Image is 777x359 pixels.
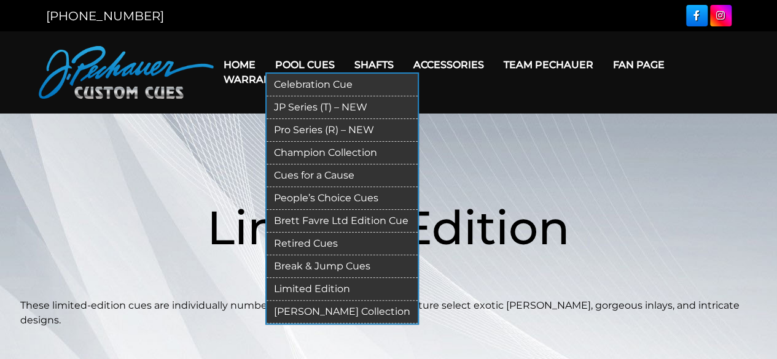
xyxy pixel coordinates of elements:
[267,164,418,187] a: Cues for a Cause
[20,298,757,328] p: These limited-edition cues are individually numbered and signed. These cues feature select exotic...
[267,278,418,301] a: Limited Edition
[265,49,345,80] a: Pool Cues
[345,49,404,80] a: Shafts
[603,49,674,80] a: Fan Page
[267,142,418,164] a: Champion Collection
[39,46,214,99] img: Pechauer Custom Cues
[293,64,340,95] a: Cart
[267,233,418,255] a: Retired Cues
[404,49,494,80] a: Accessories
[267,187,418,210] a: People’s Choice Cues
[494,49,603,80] a: Team Pechauer
[267,255,418,278] a: Break & Jump Cues
[207,199,570,256] span: Limited Edition
[267,210,418,233] a: Brett Favre Ltd Edition Cue
[214,64,293,95] a: Warranty
[46,9,164,23] a: [PHONE_NUMBER]
[214,49,265,80] a: Home
[267,74,418,96] a: Celebration Cue
[267,301,418,323] a: [PERSON_NAME] Collection
[267,96,418,119] a: JP Series (T) – NEW
[267,119,418,142] a: Pro Series (R) – NEW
